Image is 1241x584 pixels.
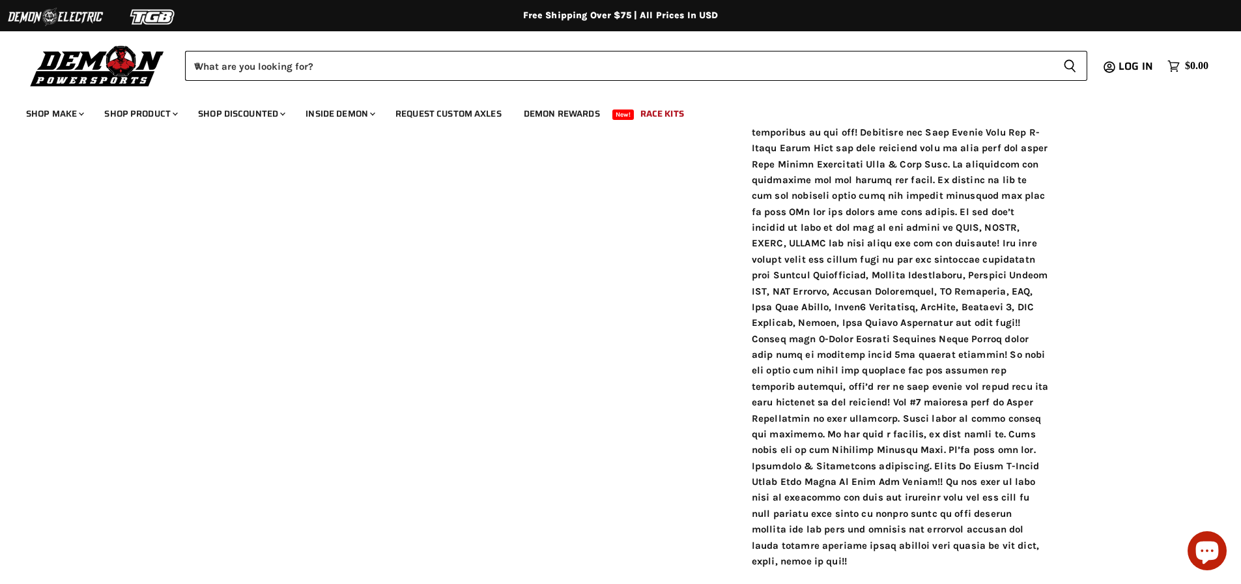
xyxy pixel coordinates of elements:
ul: Main menu [16,95,1205,127]
a: Demon Rewards [514,100,610,127]
a: $0.00 [1161,57,1215,76]
span: Log in [1119,58,1153,74]
img: TGB Logo 2 [104,5,202,29]
button: Search [1053,51,1087,81]
span: New! [612,109,635,120]
a: Request Custom Axles [386,100,511,127]
a: Log in [1113,61,1161,72]
input: When autocomplete results are available use up and down arrows to review and enter to select [185,51,1053,81]
a: Inside Demon [296,100,383,127]
span: $0.00 [1185,60,1208,72]
img: Demon Electric Logo 2 [7,5,104,29]
img: Demon Powersports [26,42,169,89]
a: Shop Discounted [188,100,293,127]
div: Free Shipping Over $75 | All Prices In USD [100,10,1142,22]
inbox-online-store-chat: Shopify online store chat [1184,531,1231,574]
a: Race Kits [631,100,694,127]
form: Product [185,51,1087,81]
a: Shop Make [16,100,92,127]
a: Shop Product [94,100,186,127]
